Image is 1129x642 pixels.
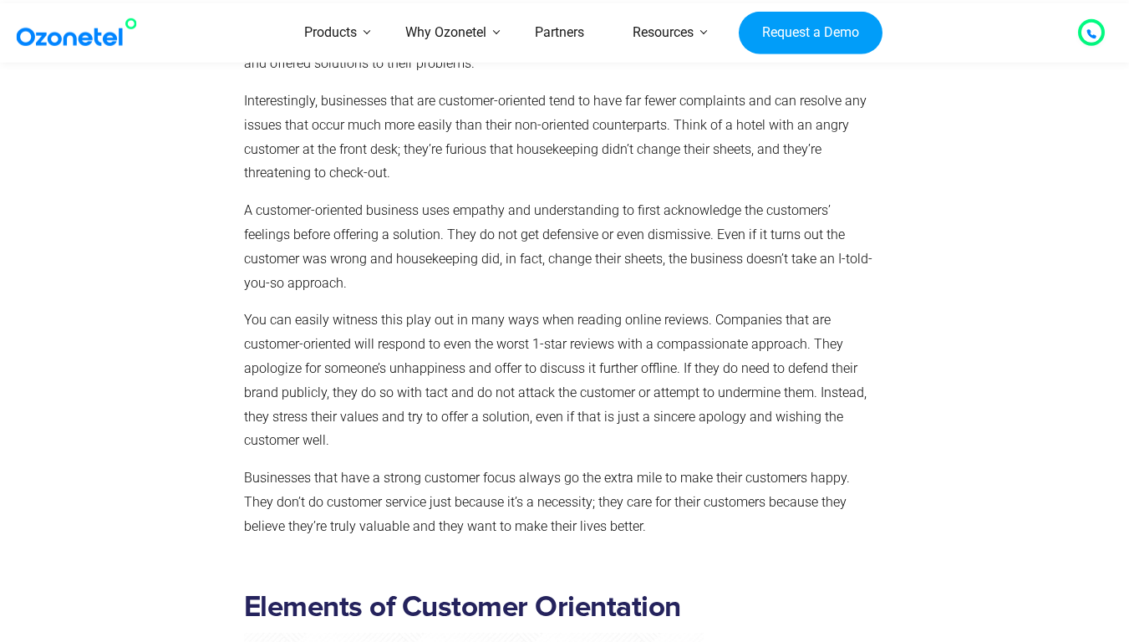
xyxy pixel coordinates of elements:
[381,3,511,63] a: Why Ozonetel
[244,199,878,295] p: A customer-oriented business uses empathy and understanding to first acknowledge the customers’ f...
[511,3,608,63] a: Partners
[280,3,381,63] a: Products
[244,590,878,624] h2: Elements of Customer Orientation
[608,3,718,63] a: Resources
[244,466,878,538] p: Businesses that have a strong customer focus always go the extra mile to make their customers hap...
[739,11,882,54] a: Request a Demo
[244,308,878,453] p: You can easily witness this play out in many ways when reading online reviews. Companies that are...
[244,89,878,186] p: Interestingly, businesses that are customer-oriented tend to have far fewer complaints and can re...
